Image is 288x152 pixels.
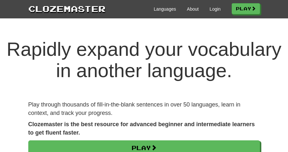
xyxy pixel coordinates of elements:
[154,6,176,12] a: Languages
[28,101,260,117] p: Play through thousands of fill-in-the-blank sentences in over 50 languages, learn in context, and...
[28,121,255,136] strong: Clozemaster is the best resource for advanced beginner and intermediate learners to get fluent fa...
[232,3,260,14] a: Play
[187,6,199,12] a: About
[209,6,220,12] a: Login
[28,3,106,15] a: Clozemaster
